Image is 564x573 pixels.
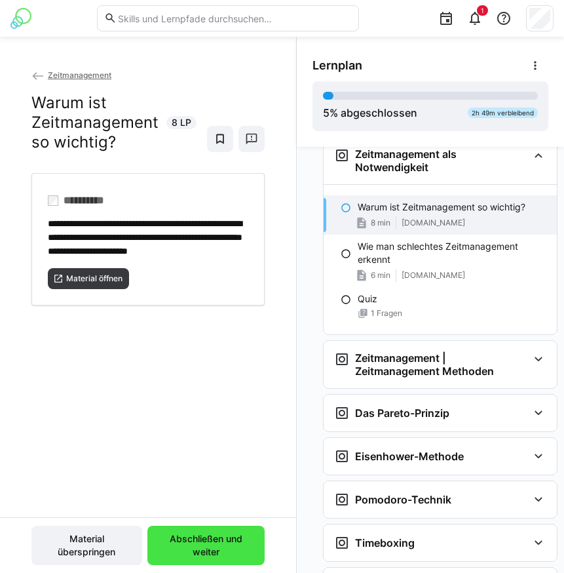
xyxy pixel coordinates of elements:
[323,106,329,119] span: 5
[355,148,528,174] h3: Zeitmanagement als Notwendigkeit
[402,218,465,228] span: [DOMAIN_NAME]
[481,7,484,14] span: 1
[48,268,129,289] button: Material öffnen
[371,218,390,228] span: 8 min
[358,201,525,214] p: Warum ist Zeitmanagement so wichtig?
[323,105,417,121] div: % abgeschlossen
[355,450,464,463] h3: Eisenhower-Methode
[48,70,111,80] span: Zeitmanagement
[358,292,377,306] p: Quiz
[31,93,159,152] h2: Warum ist Zeitmanagement so wichtig?
[154,532,258,559] span: Abschließen und weiter
[65,273,124,284] span: Material öffnen
[402,270,465,281] span: [DOMAIN_NAME]
[117,12,351,24] input: Skills und Lernpfade durchsuchen…
[355,351,528,378] h3: Zeitmanagement | Zeitmanagement Methoden
[312,58,362,73] span: Lernplan
[31,70,111,80] a: Zeitmanagement
[355,406,449,420] h3: Das Pareto-Prinzip
[468,108,538,118] div: 2h 49m verbleibend
[355,536,415,549] h3: Timeboxing
[358,240,546,266] p: Wie man schlechtes Zeitmanagement erkennt
[38,532,136,559] span: Material überspringen
[355,493,451,506] h3: Pomodoro-Technik
[147,526,265,565] button: Abschließen und weiter
[172,116,191,129] span: 8 LP
[31,526,142,565] button: Material überspringen
[371,270,390,281] span: 6 min
[371,308,402,319] span: 1 Fragen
